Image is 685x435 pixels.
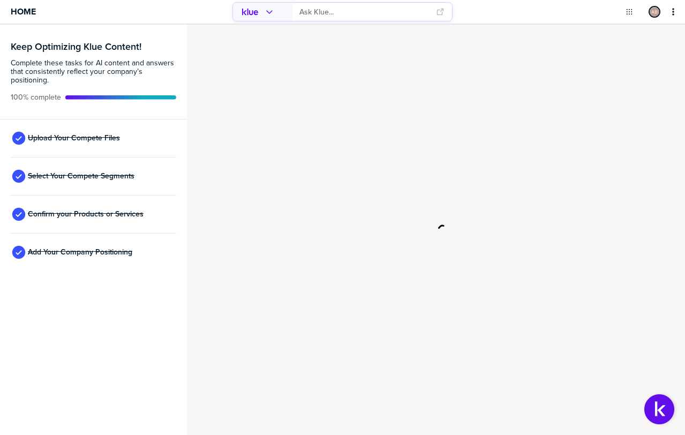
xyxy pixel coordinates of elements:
[624,6,635,17] button: Open Drop
[28,248,132,257] span: Add Your Company Positioning
[648,5,661,19] a: Edit Profile
[28,134,120,142] span: Upload Your Compete Files
[299,3,429,21] input: Ask Klue...
[28,210,144,219] span: Confirm your Products or Services
[650,7,659,17] img: f36330690377287753d2896f67cd3040-sml.png
[644,394,674,424] button: Open Support Center
[11,93,61,102] span: Active
[11,59,176,85] span: Complete these tasks for AI content and answers that consistently reflect your company’s position...
[11,7,36,16] span: Home
[11,42,176,51] h3: Keep Optimizing Klue Content!
[28,172,134,181] span: Select Your Compete Segments
[649,6,660,18] div: Andrea Boyle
